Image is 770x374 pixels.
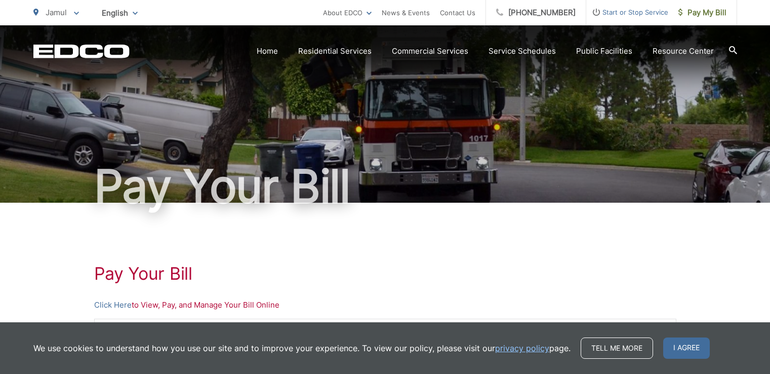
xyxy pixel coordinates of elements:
[653,45,714,57] a: Resource Center
[382,7,430,19] a: News & Events
[392,45,468,57] a: Commercial Services
[46,8,67,17] span: Jamul
[33,342,571,354] p: We use cookies to understand how you use our site and to improve your experience. To view our pol...
[489,45,556,57] a: Service Schedules
[440,7,475,19] a: Contact Us
[576,45,632,57] a: Public Facilities
[94,299,132,311] a: Click Here
[33,44,130,58] a: EDCD logo. Return to the homepage.
[495,342,549,354] a: privacy policy
[257,45,278,57] a: Home
[323,7,372,19] a: About EDCO
[298,45,372,57] a: Residential Services
[581,338,653,359] a: Tell me more
[663,338,710,359] span: I agree
[678,7,726,19] span: Pay My Bill
[94,264,676,284] h1: Pay Your Bill
[94,299,676,311] p: to View, Pay, and Manage Your Bill Online
[33,161,737,212] h1: Pay Your Bill
[94,4,145,22] span: English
